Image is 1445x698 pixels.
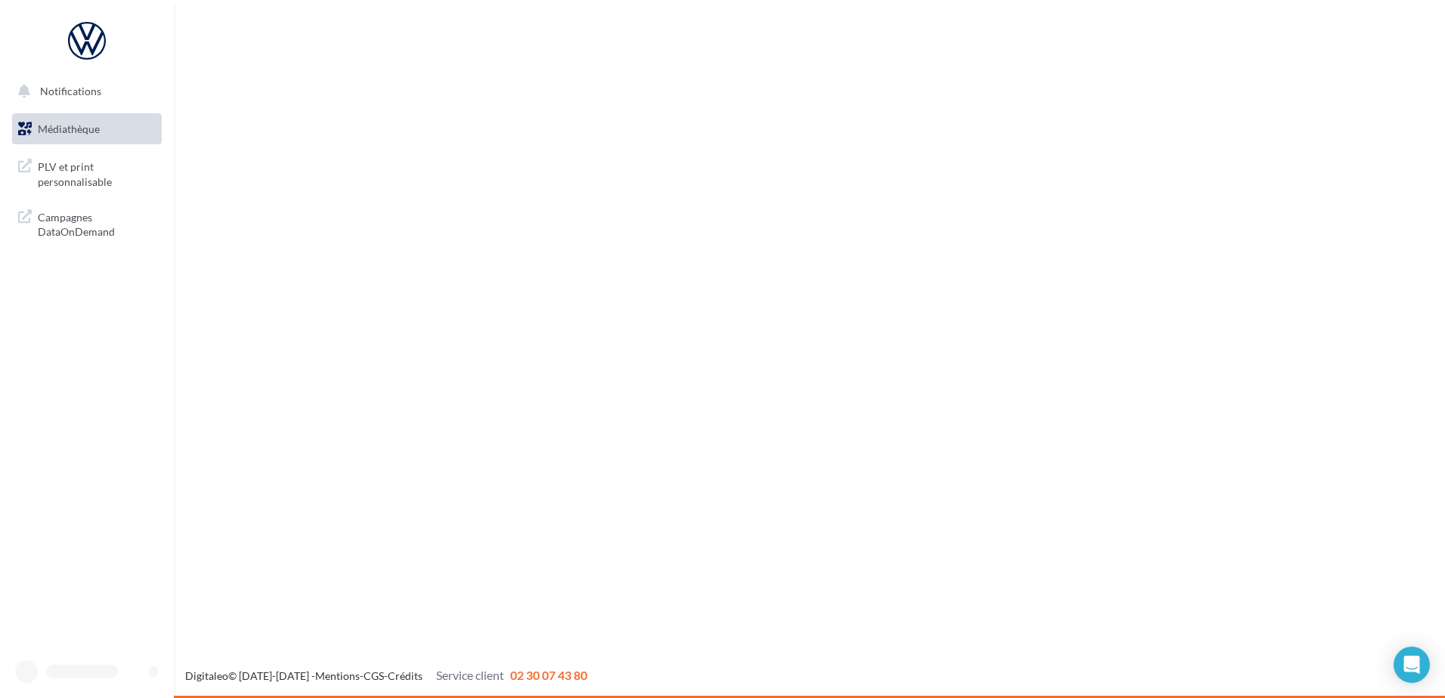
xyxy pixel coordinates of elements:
span: Notifications [40,85,101,97]
span: PLV et print personnalisable [38,156,156,189]
a: PLV et print personnalisable [9,150,165,195]
button: Notifications [9,76,159,107]
span: Campagnes DataOnDemand [38,207,156,239]
a: Digitaleo [185,669,228,682]
span: 02 30 07 43 80 [510,668,587,682]
span: Service client [436,668,504,682]
a: CGS [364,669,384,682]
a: Mentions [315,669,360,682]
span: © [DATE]-[DATE] - - - [185,669,587,682]
div: Open Intercom Messenger [1394,647,1430,683]
a: Médiathèque [9,113,165,145]
span: Médiathèque [38,122,100,135]
a: Campagnes DataOnDemand [9,201,165,246]
a: Crédits [388,669,422,682]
